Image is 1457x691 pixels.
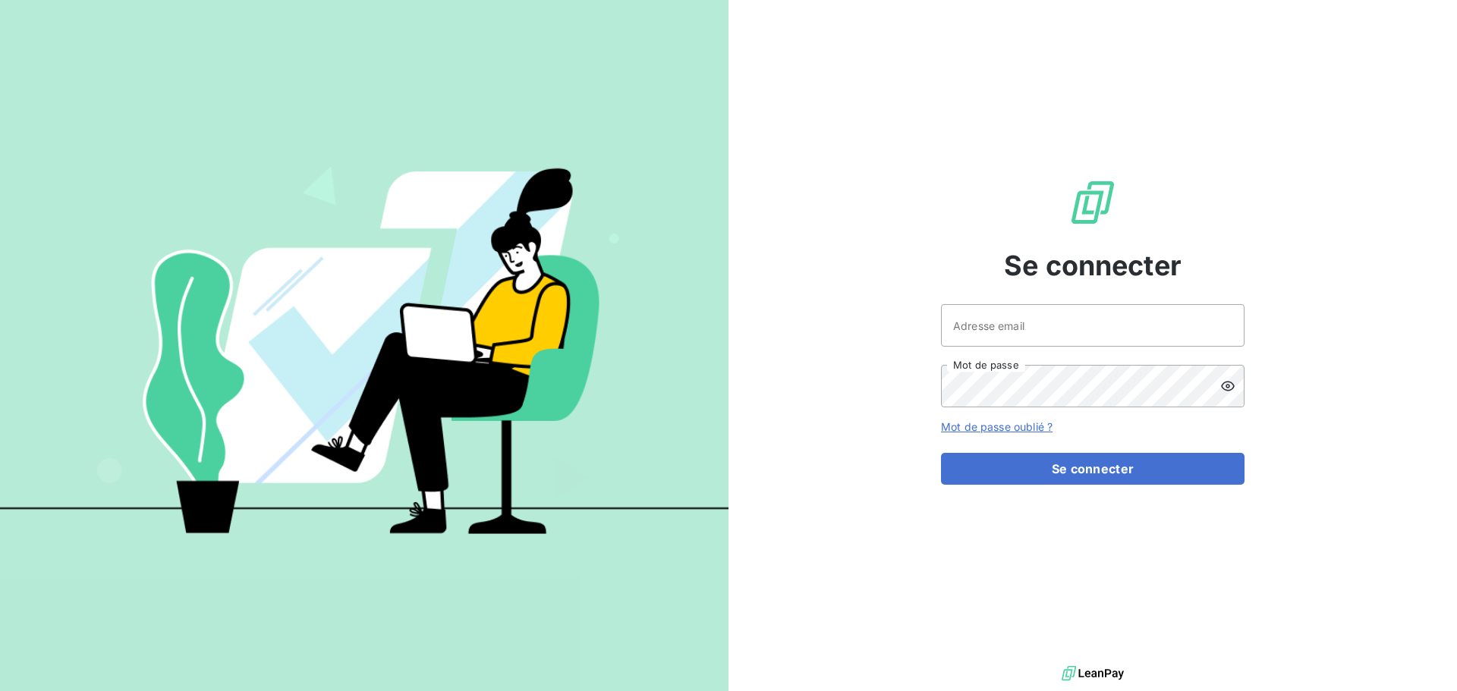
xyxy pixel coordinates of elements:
button: Se connecter [941,453,1245,485]
input: placeholder [941,304,1245,347]
img: logo [1062,662,1124,685]
a: Mot de passe oublié ? [941,420,1053,433]
span: Se connecter [1004,245,1182,286]
img: Logo LeanPay [1068,178,1117,227]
